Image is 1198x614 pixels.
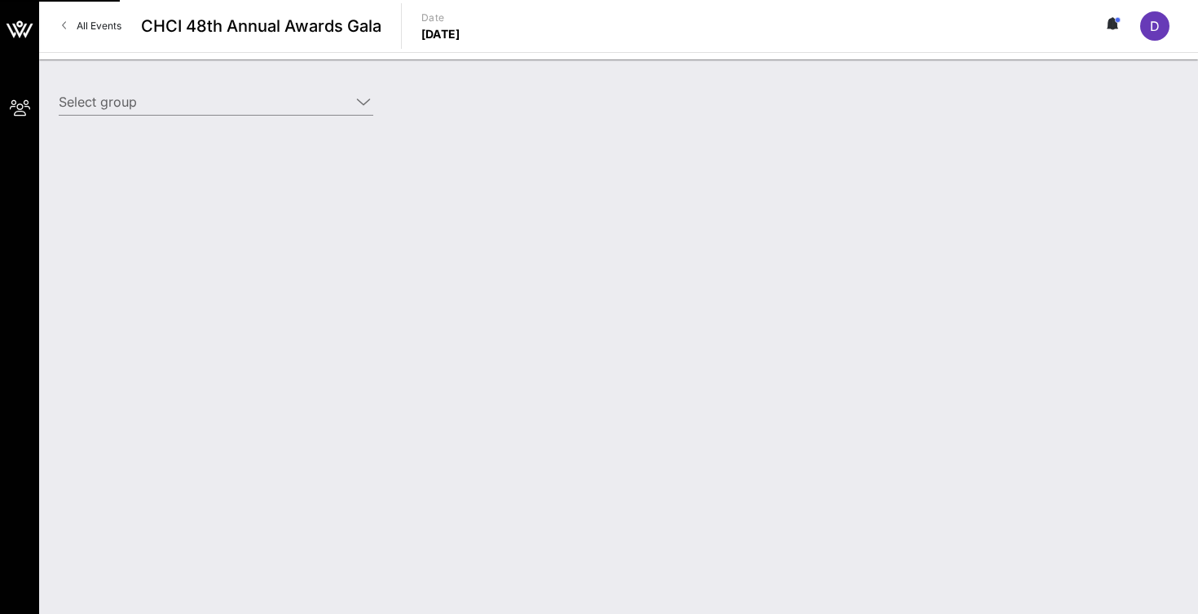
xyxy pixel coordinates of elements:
[141,14,381,38] span: CHCI 48th Annual Awards Gala
[77,20,121,32] span: All Events
[1140,11,1169,41] div: D
[1150,18,1160,34] span: D
[421,10,460,26] p: Date
[421,26,460,42] p: [DATE]
[52,13,131,39] a: All Events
